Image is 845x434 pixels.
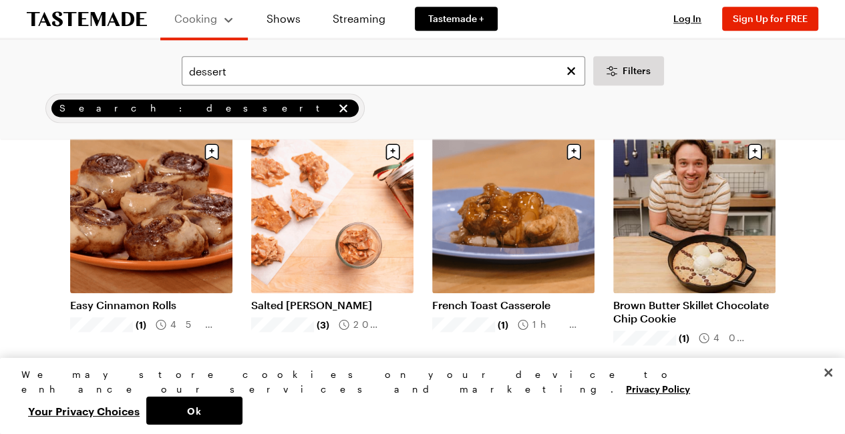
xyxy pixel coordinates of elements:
span: Tastemade + [428,12,484,25]
a: Salted [PERSON_NAME] [251,298,413,312]
button: Save recipe [561,139,586,164]
span: Search: dessert [59,101,333,116]
a: French Toast Casserole [432,298,595,312]
button: Save recipe [199,139,224,164]
span: Filters [623,64,651,77]
button: Your Privacy Choices [21,397,146,425]
span: Log In [673,13,701,24]
button: Clear search [564,63,578,78]
button: Save recipe [742,139,768,164]
a: Easy Cinnamon Rolls [70,298,232,312]
button: Close [814,358,843,387]
button: Save recipe [380,139,405,164]
button: remove Search: dessert [336,101,351,116]
button: Sign Up for FREE [722,7,818,31]
a: To Tastemade Home Page [27,11,147,27]
span: Sign Up for FREE [733,13,808,24]
a: Brown Butter Skillet Chocolate Chip Cookie [613,298,776,325]
div: We may store cookies on your device to enhance our services and marketing. [21,367,812,397]
span: Cooking [174,12,217,25]
a: Tastemade + [415,7,498,31]
a: More information about your privacy, opens in a new tab [626,382,690,395]
div: Privacy [21,367,812,425]
button: Log In [661,12,714,25]
button: Cooking [174,5,234,32]
button: Desktop filters [593,56,664,85]
button: Ok [146,397,242,425]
